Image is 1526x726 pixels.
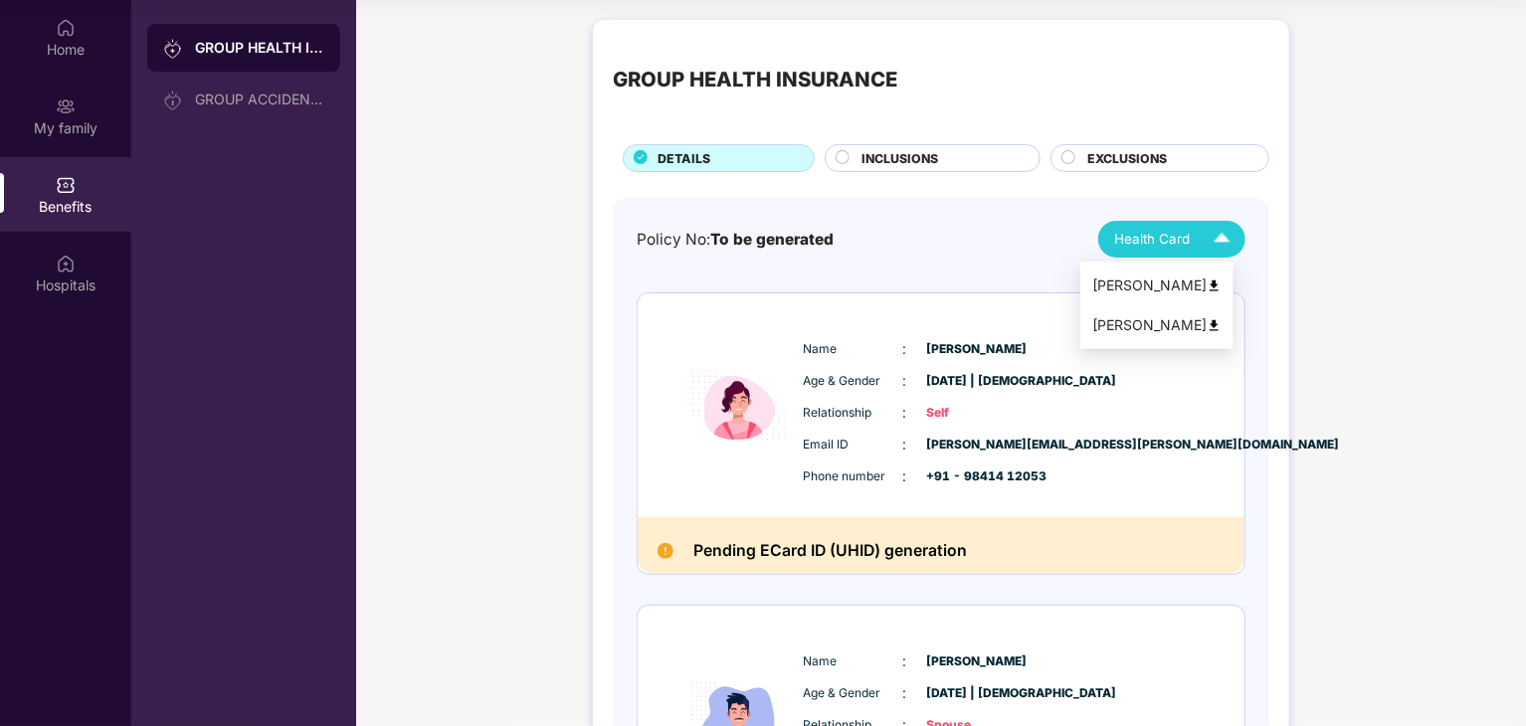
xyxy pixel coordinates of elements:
[804,467,903,486] span: Phone number
[927,372,1027,391] span: [DATE] | [DEMOGRAPHIC_DATA]
[804,340,903,359] span: Name
[804,436,903,454] span: Email ID
[1092,274,1222,296] div: [PERSON_NAME]
[927,340,1027,359] span: [PERSON_NAME]
[1205,222,1240,257] img: Icuh8uwCUCF+XjCZyLQsAKiDCM9HiE6CMYmKQaPGkZKaA32CAAACiQcFBJY0IsAAAAASUVORK5CYII=
[710,230,834,249] span: To be generated
[903,402,907,424] span: :
[903,434,907,455] span: :
[658,543,673,559] img: Pending
[56,254,76,273] img: svg+xml;base64,PHN2ZyBpZD0iSG9zcGl0YWxzIiB4bWxucz0iaHR0cDovL3d3dy53My5vcmcvMjAwMC9zdmciIHdpZHRoPS...
[195,91,324,107] div: GROUP ACCIDENTAL INSURANCE
[903,650,907,672] span: :
[1098,221,1245,258] button: Health Card
[927,467,1027,486] span: +91 - 98414 12053
[927,652,1027,671] span: [PERSON_NAME]
[163,91,183,110] img: svg+xml;base64,PHN2ZyB3aWR0aD0iMjAiIGhlaWdodD0iMjAiIHZpZXdCb3g9IjAgMCAyMCAyMCIgZmlsbD0ibm9uZSIgeG...
[903,338,907,360] span: :
[1114,229,1190,250] span: Health Card
[903,682,907,704] span: :
[195,38,324,58] div: GROUP HEALTH INSURANCE
[903,370,907,392] span: :
[1207,278,1222,293] img: svg+xml;base64,PHN2ZyB4bWxucz0iaHR0cDovL3d3dy53My5vcmcvMjAwMC9zdmciIHdpZHRoPSI0OCIgaGVpZ2h0PSI0OC...
[658,149,710,168] span: DETAILS
[1207,318,1222,333] img: svg+xml;base64,PHN2ZyB4bWxucz0iaHR0cDovL3d3dy53My5vcmcvMjAwMC9zdmciIHdpZHRoPSI0OCIgaGVpZ2h0PSI0OC...
[1087,149,1167,168] span: EXCLUSIONS
[804,404,903,423] span: Relationship
[637,228,834,252] div: Policy No:
[804,372,903,391] span: Age & Gender
[804,684,903,703] span: Age & Gender
[56,18,76,38] img: svg+xml;base64,PHN2ZyBpZD0iSG9tZSIgeG1sbnM9Imh0dHA6Ly93d3cudzMub3JnLzIwMDAvc3ZnIiB3aWR0aD0iMjAiIG...
[613,64,897,95] div: GROUP HEALTH INSURANCE
[927,684,1027,703] span: [DATE] | [DEMOGRAPHIC_DATA]
[163,39,183,59] img: svg+xml;base64,PHN2ZyB3aWR0aD0iMjAiIGhlaWdodD0iMjAiIHZpZXdCb3g9IjAgMCAyMCAyMCIgZmlsbD0ibm9uZSIgeG...
[693,537,967,564] h2: Pending ECard ID (UHID) generation
[927,404,1027,423] span: Self
[927,436,1027,454] span: [PERSON_NAME][EMAIL_ADDRESS][PERSON_NAME][DOMAIN_NAME]
[903,465,907,487] span: :
[679,317,799,493] img: icon
[56,96,76,116] img: svg+xml;base64,PHN2ZyB3aWR0aD0iMjAiIGhlaWdodD0iMjAiIHZpZXdCb3g9IjAgMCAyMCAyMCIgZmlsbD0ibm9uZSIgeG...
[1092,314,1222,336] div: [PERSON_NAME]
[804,652,903,671] span: Name
[861,149,938,168] span: INCLUSIONS
[56,175,76,195] img: svg+xml;base64,PHN2ZyBpZD0iQmVuZWZpdHMiIHhtbG5zPSJodHRwOi8vd3d3LnczLm9yZy8yMDAwL3N2ZyIgd2lkdGg9Ij...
